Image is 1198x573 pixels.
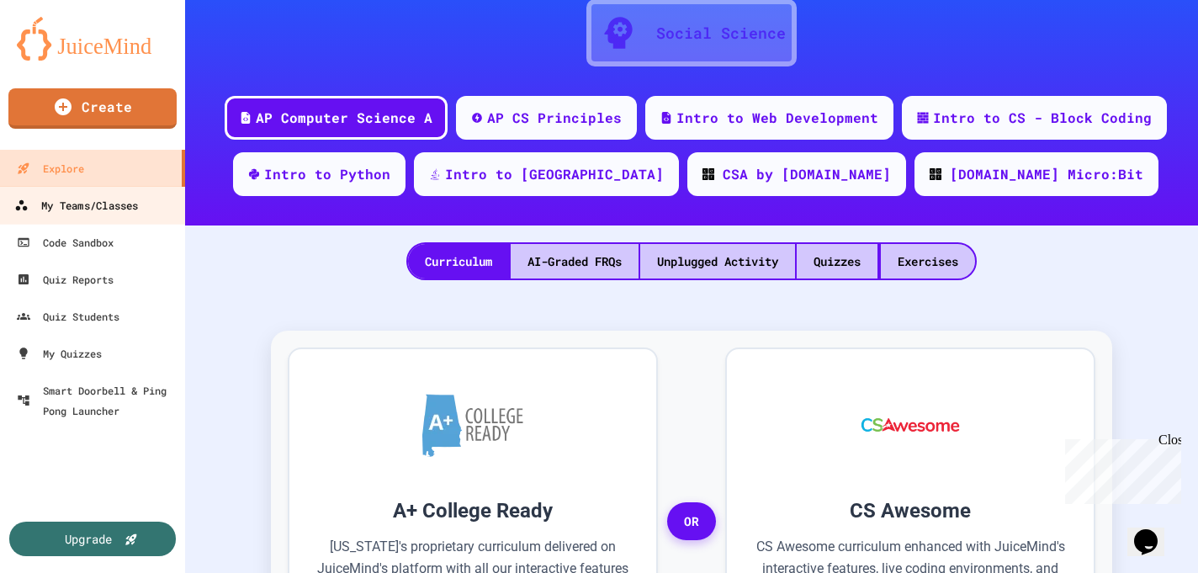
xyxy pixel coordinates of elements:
div: AP CS Principles [487,108,622,128]
div: Upgrade [65,530,112,548]
img: A+ College Ready [422,394,523,457]
span: OR [667,502,716,541]
img: CODE_logo_RGB.png [702,168,714,180]
div: My Quizzes [17,343,102,363]
div: Intro to CS - Block Coding [933,108,1152,128]
img: logo-orange.svg [17,17,168,61]
iframe: chat widget [1058,432,1181,504]
h3: CS Awesome [752,496,1068,526]
div: Code Sandbox [17,232,114,252]
div: Quiz Students [17,306,119,326]
a: Create [8,88,177,129]
div: CSA by [DOMAIN_NAME] [723,164,891,184]
div: Unplugged Activity [640,244,795,279]
div: Chat with us now!Close [7,7,116,107]
div: Intro to Web Development [676,108,878,128]
div: Intro to [GEOGRAPHIC_DATA] [445,164,664,184]
img: CODE_logo_RGB.png [930,168,941,180]
div: Social Science [656,22,786,45]
div: Explore [17,158,84,178]
div: AP Computer Science A [256,108,432,128]
div: Curriculum [408,244,509,279]
div: Smart Doorbell & Ping Pong Launcher [17,380,178,421]
div: Quizzes [797,244,877,279]
h3: A+ College Ready [315,496,631,526]
div: Quiz Reports [17,269,114,289]
div: My Teams/Classes [14,195,138,216]
div: [DOMAIN_NAME] Micro:Bit [950,164,1143,184]
img: CS Awesome [845,374,977,475]
div: Intro to Python [264,164,390,184]
iframe: chat widget [1127,506,1181,556]
div: Exercises [881,244,975,279]
div: AI-Graded FRQs [511,244,639,279]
